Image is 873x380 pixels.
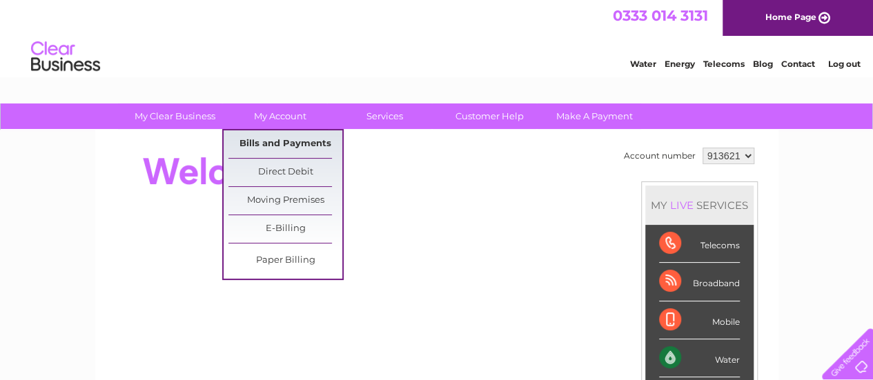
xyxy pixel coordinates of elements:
[328,103,442,129] a: Services
[630,59,656,69] a: Water
[659,263,740,301] div: Broadband
[228,215,342,243] a: E-Billing
[645,186,754,225] div: MY SERVICES
[781,59,815,69] a: Contact
[620,144,699,168] td: Account number
[659,301,740,339] div: Mobile
[223,103,337,129] a: My Account
[703,59,745,69] a: Telecoms
[538,103,651,129] a: Make A Payment
[667,199,696,212] div: LIVE
[228,247,342,274] a: Paper Billing
[111,8,763,67] div: Clear Business is a trading name of Verastar Limited (registered in [GEOGRAPHIC_DATA] No. 3667643...
[118,103,232,129] a: My Clear Business
[665,59,695,69] a: Energy
[30,36,101,78] img: logo.png
[613,7,708,24] a: 0333 014 3131
[753,59,773,69] a: Blog
[659,225,740,263] div: Telecoms
[228,159,342,186] a: Direct Debit
[659,339,740,377] div: Water
[433,103,547,129] a: Customer Help
[228,187,342,214] a: Moving Premises
[228,130,342,158] a: Bills and Payments
[827,59,860,69] a: Log out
